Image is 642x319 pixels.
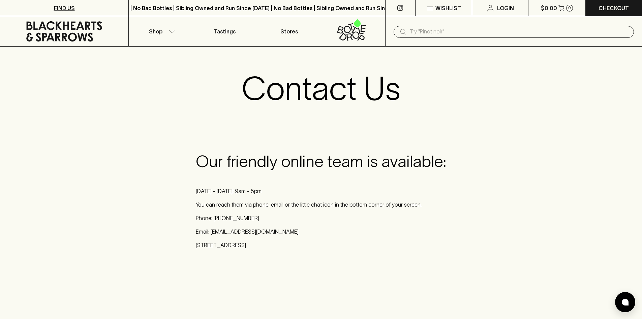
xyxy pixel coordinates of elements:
[280,27,298,35] p: Stores
[54,4,75,12] p: FIND US
[196,187,446,195] p: [DATE] - [DATE]: 9am - 5pm
[129,16,193,46] button: Shop
[568,6,571,10] p: 0
[149,27,162,35] p: Shop
[242,70,400,107] h1: Contact Us
[541,4,557,12] p: $0.00
[196,152,446,171] h3: Our friendly online team is available:
[622,299,629,305] img: bubble-icon
[257,16,321,46] a: Stores
[435,4,461,12] p: Wishlist
[193,16,257,46] a: Tastings
[196,201,446,209] p: You can reach them via phone, email or the little chat icon in the bottom corner of your screen.
[497,4,514,12] p: Login
[410,26,629,37] input: Try "Pinot noir"
[196,214,446,222] p: Phone: [PHONE_NUMBER]
[599,4,629,12] p: Checkout
[214,27,236,35] p: Tastings
[196,241,446,249] p: [STREET_ADDRESS]
[196,228,446,236] p: Email: [EMAIL_ADDRESS][DOMAIN_NAME]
